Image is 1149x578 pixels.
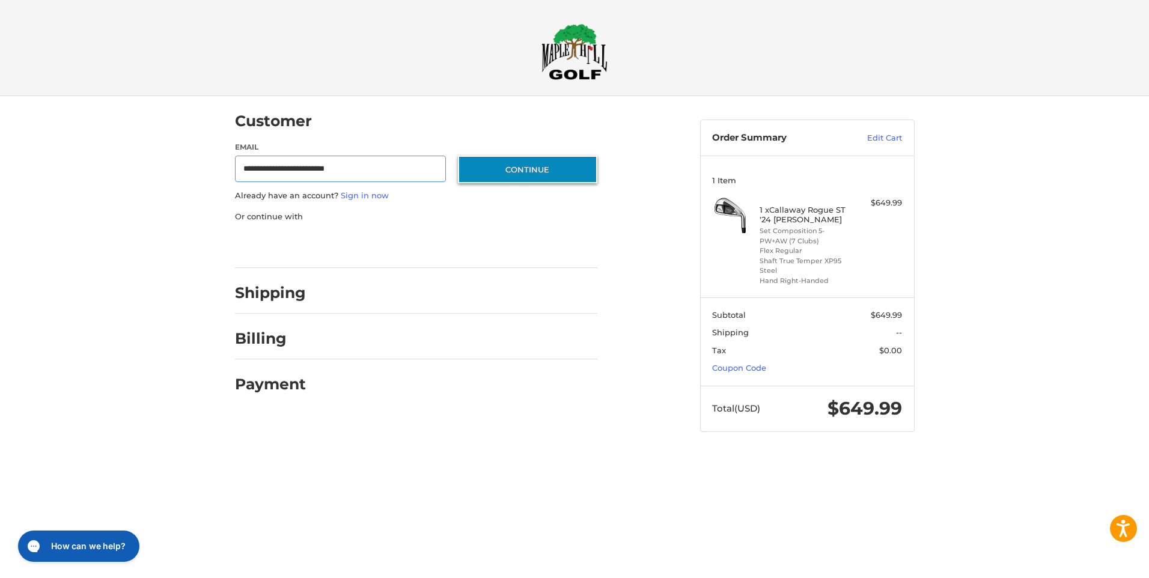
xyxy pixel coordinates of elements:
h4: 1 x Callaway Rogue ST '24 [PERSON_NAME] [760,205,852,225]
span: Tax [712,345,726,355]
li: Shaft True Temper XP95 Steel [760,256,852,276]
a: Edit Cart [841,132,902,144]
h3: 1 Item [712,175,902,185]
iframe: Gorgias live chat messenger [12,526,143,566]
iframe: PayPal-paylater [333,234,423,256]
span: $649.99 [827,397,902,419]
p: Or continue with [235,211,597,223]
h2: Payment [235,375,306,394]
span: Shipping [712,327,749,337]
h2: Shipping [235,284,306,302]
li: Flex Regular [760,246,852,256]
label: Email [235,142,446,153]
iframe: PayPal-venmo [434,234,525,256]
h2: Customer [235,112,312,130]
span: $649.99 [871,310,902,320]
span: Total (USD) [712,403,760,414]
button: Continue [458,156,597,183]
h3: Order Summary [712,132,841,144]
h2: Billing [235,329,305,348]
p: Already have an account? [235,190,597,202]
li: Set Composition 5-PW+AW (7 Clubs) [760,226,852,246]
a: Sign in now [341,190,389,200]
span: Subtotal [712,310,746,320]
span: -- [896,327,902,337]
iframe: PayPal-paypal [231,234,321,256]
li: Hand Right-Handed [760,276,852,286]
a: Coupon Code [712,363,766,373]
span: $0.00 [879,345,902,355]
img: Maple Hill Golf [541,23,608,80]
div: $649.99 [855,197,902,209]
